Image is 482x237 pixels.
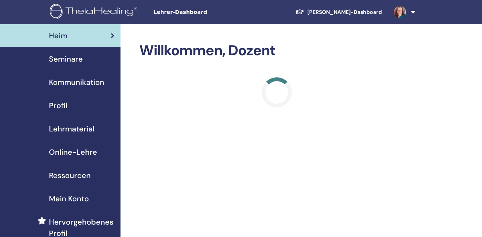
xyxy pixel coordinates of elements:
[49,193,89,204] span: Mein Konto
[49,170,91,181] span: Ressourcen
[49,53,83,65] span: Seminare
[49,123,95,134] span: Lehrmaterial
[49,30,67,41] span: Heim
[49,146,97,158] span: Online-Lehre
[50,4,140,21] img: logo.png
[289,5,388,19] a: [PERSON_NAME]-Dashboard
[394,6,406,18] img: default.jpg
[295,9,304,15] img: graduation-cap-white.svg
[139,42,414,59] h2: Willkommen, Dozent
[49,100,67,111] span: Profil
[153,8,266,16] span: Lehrer-Dashboard
[49,77,104,88] span: Kommunikation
